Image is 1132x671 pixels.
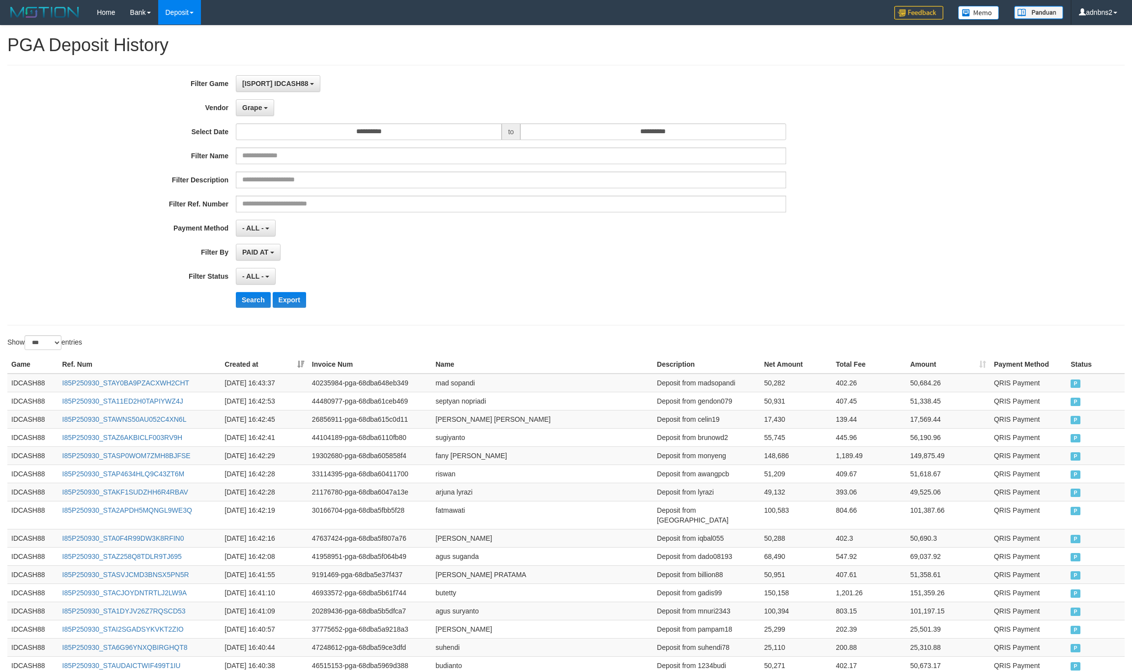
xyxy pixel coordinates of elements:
td: 46933572-pga-68dba5b61f744 [308,583,432,602]
img: Button%20Memo.svg [958,6,999,20]
td: 50,684.26 [906,374,990,392]
button: Search [236,292,271,308]
a: I85P250930_STAUDAICTWIF499T1IU [62,662,181,670]
a: I85P250930_STA0F4R99DW3K8RFIN0 [62,534,184,542]
td: [DATE] 16:41:10 [221,583,308,602]
td: septyan nopriadi [432,392,653,410]
td: 402.26 [832,374,906,392]
td: Deposit from dado08193 [653,547,760,565]
span: PAID [1071,507,1080,515]
a: I85P250930_STASP0WOM7ZMH8BJFSE [62,452,191,460]
th: Invoice Num [308,355,432,374]
td: 9191469-pga-68dba5e37f437 [308,565,432,583]
span: PAID [1071,553,1080,561]
td: 100,583 [760,501,832,529]
td: Deposit from madsopandi [653,374,760,392]
td: [PERSON_NAME] [432,529,653,547]
td: 407.61 [832,565,906,583]
td: 151,359.26 [906,583,990,602]
td: QRIS Payment [990,620,1067,638]
td: 51,358.61 [906,565,990,583]
td: Deposit from celin19 [653,410,760,428]
td: 150,158 [760,583,832,602]
td: Deposit from pampam18 [653,620,760,638]
img: panduan.png [1014,6,1063,19]
td: [DATE] 16:42:19 [221,501,308,529]
th: Status [1067,355,1125,374]
td: Deposit from mnuri2343 [653,602,760,620]
select: Showentries [25,335,61,350]
td: QRIS Payment [990,410,1067,428]
td: QRIS Payment [990,392,1067,410]
td: fatmawati [432,501,653,529]
td: QRIS Payment [990,483,1067,501]
span: PAID [1071,626,1080,634]
button: - ALL - [236,268,276,285]
td: 69,037.92 [906,547,990,565]
a: I85P250930_STA1DYJV26Z7RQSCD53 [62,607,186,615]
td: IDCASH88 [7,501,58,529]
td: 19302680-pga-68dba605858f4 [308,446,432,465]
td: 44480977-pga-68dba61ceb469 [308,392,432,410]
td: 56,190.96 [906,428,990,446]
a: I85P250930_STAZ258Q8TDLR9TJ695 [62,553,182,560]
td: 51,618.67 [906,465,990,483]
a: I85P250930_STAP4634HLQ9C43ZT6M [62,470,185,478]
td: 37775652-pga-68dba5a9218a3 [308,620,432,638]
label: Show entries [7,335,82,350]
td: [PERSON_NAME] [432,620,653,638]
td: QRIS Payment [990,501,1067,529]
td: IDCASH88 [7,547,58,565]
td: [PERSON_NAME] PRATAMA [432,565,653,583]
td: riswan [432,465,653,483]
span: [ISPORT] IDCASH88 [242,80,309,88]
span: PAID [1071,644,1080,652]
td: [DATE] 16:42:08 [221,547,308,565]
span: PAID [1071,398,1080,406]
td: 445.96 [832,428,906,446]
span: PAID [1071,470,1080,479]
td: Deposit from brunowd2 [653,428,760,446]
td: sugiyanto [432,428,653,446]
td: QRIS Payment [990,446,1067,465]
td: QRIS Payment [990,374,1067,392]
a: I85P250930_STAI2SGADSYKVKT2ZIO [62,625,184,633]
td: butetty [432,583,653,602]
h1: PGA Deposit History [7,35,1125,55]
td: 139.44 [832,410,906,428]
td: 402.3 [832,529,906,547]
button: [ISPORT] IDCASH88 [236,75,320,92]
td: IDCASH88 [7,410,58,428]
span: PAID [1071,662,1080,671]
td: [DATE] 16:42:29 [221,446,308,465]
td: 17,569.44 [906,410,990,428]
td: agus suryanto [432,602,653,620]
span: Grape [242,104,262,112]
th: Amount: activate to sort column ascending [906,355,990,374]
td: 51,338.45 [906,392,990,410]
td: 101,197.15 [906,602,990,620]
td: 20289436-pga-68dba5b5dfca7 [308,602,432,620]
td: 409.67 [832,465,906,483]
img: Feedback.jpg [894,6,943,20]
td: IDCASH88 [7,392,58,410]
td: IDCASH88 [7,465,58,483]
td: 25,299 [760,620,832,638]
td: arjuna lyrazi [432,483,653,501]
td: [DATE] 16:42:28 [221,465,308,483]
td: 30166704-pga-68dba5fbb5f28 [308,501,432,529]
td: [DATE] 16:40:57 [221,620,308,638]
button: PAID AT [236,244,281,261]
td: QRIS Payment [990,638,1067,656]
td: QRIS Payment [990,529,1067,547]
td: 49,132 [760,483,832,501]
th: Name [432,355,653,374]
td: 26856911-pga-68dba615c0d11 [308,410,432,428]
td: [DATE] 16:42:53 [221,392,308,410]
a: I85P250930_STAKF1SUDZHH6R4RBAV [62,488,188,496]
td: 100,394 [760,602,832,620]
td: 41958951-pga-68dba5f064b49 [308,547,432,565]
td: 101,387.66 [906,501,990,529]
td: QRIS Payment [990,428,1067,446]
td: 51,209 [760,465,832,483]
